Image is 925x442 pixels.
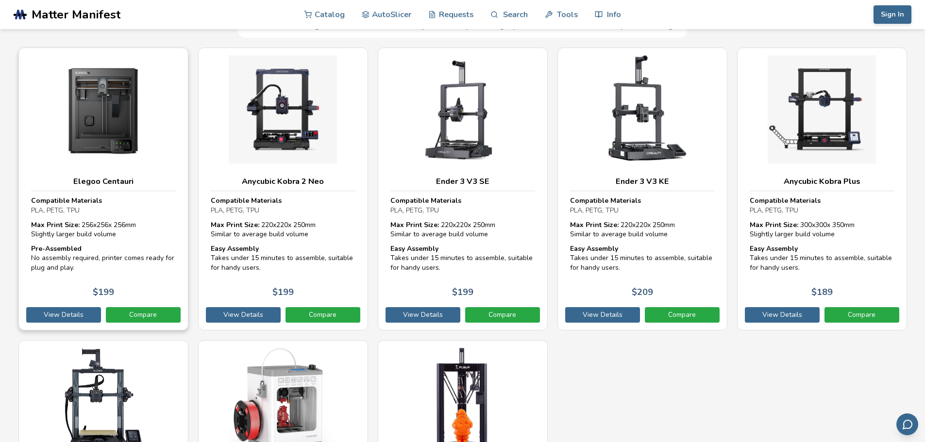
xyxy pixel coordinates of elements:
strong: Easy Assembly [570,244,618,253]
span: PLA, PETG, TPU [390,206,439,215]
span: PLA, PETG, TPU [570,206,619,215]
div: 220 x 220 x 250 mm Similar to average build volume [211,220,355,239]
strong: Pre-Assembled [31,244,82,253]
div: 300 x 300 x 350 mm Slightly larger build volume [750,220,894,239]
a: Compare [824,307,899,323]
a: View Details [745,307,820,323]
a: Compare [465,307,540,323]
span: PLA, PETG, TPU [31,206,80,215]
a: View Details [206,307,281,323]
a: Compare [286,307,360,323]
button: Sign In [874,5,911,24]
strong: Max Print Size: [211,220,259,229]
p: $ 199 [272,287,294,297]
strong: Easy Assembly [750,244,798,253]
strong: Compatible Materials [31,196,102,205]
a: Elegoo CentauriCompatible MaterialsPLA, PETG, TPUMax Print Size: 256x256x 256mmSlightly larger bu... [18,48,188,330]
div: No assembly required, printer comes ready for plug and play. [31,244,176,273]
span: PLA, PETG, TPU [750,206,798,215]
p: $ 189 [811,287,833,297]
strong: Easy Assembly [390,244,438,253]
span: Matter Manifest [32,8,120,21]
a: Compare [106,307,181,323]
div: Takes under 15 minutes to assemble, suitable for handy users. [570,244,715,273]
p: $ 199 [93,287,114,297]
div: Takes under 15 minutes to assemble, suitable for handy users. [750,244,894,273]
p: $ 209 [632,287,653,297]
h3: Ender 3 V3 KE [570,177,715,186]
strong: Compatible Materials [750,196,821,205]
a: Anycubic Kobra 2 NeoCompatible MaterialsPLA, PETG, TPUMax Print Size: 220x220x 250mmSimilar to av... [198,48,368,330]
div: Takes under 15 minutes to assemble, suitable for handy users. [211,244,355,273]
strong: Easy Assembly [211,244,259,253]
strong: Max Print Size: [570,220,619,229]
a: Anycubic Kobra PlusCompatible MaterialsPLA, PETG, TPUMax Print Size: 300x300x 350mmSlightly large... [737,48,907,330]
p: $ 199 [452,287,473,297]
a: View Details [26,307,101,323]
h3: Anycubic Kobra 2 Neo [211,177,355,186]
a: Compare [645,307,720,323]
button: Send feedback via email [896,413,918,435]
a: Ender 3 V3 SECompatible MaterialsPLA, PETG, TPUMax Print Size: 220x220x 250mmSimilar to average b... [378,48,548,330]
a: View Details [565,307,640,323]
h3: Ender 3 V3 SE [390,177,535,186]
div: 256 x 256 x 256 mm Slightly larger build volume [31,220,176,239]
strong: Compatible Materials [211,196,282,205]
strong: Max Print Size: [31,220,80,229]
strong: Compatible Materials [390,196,461,205]
strong: Compatible Materials [570,196,641,205]
a: Ender 3 V3 KECompatible MaterialsPLA, PETG, TPUMax Print Size: 220x220x 250mmSimilar to average b... [557,48,727,330]
strong: Max Print Size: [750,220,798,229]
a: View Details [386,307,460,323]
h3: Anycubic Kobra Plus [750,177,894,186]
div: 220 x 220 x 250 mm Similar to average build volume [390,220,535,239]
div: Takes under 15 minutes to assemble, suitable for handy users. [390,244,535,273]
h3: Elegoo Centauri [31,177,176,186]
div: 220 x 220 x 250 mm Similar to average build volume [570,220,715,239]
strong: Max Print Size: [390,220,439,229]
span: PLA, PETG, TPU [211,206,259,215]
